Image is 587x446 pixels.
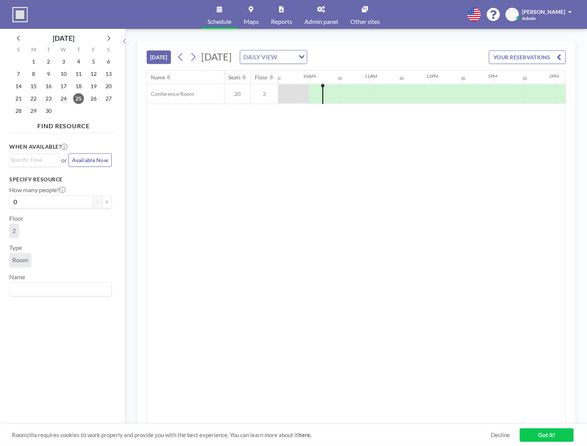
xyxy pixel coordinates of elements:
span: Saturday, September 20, 2025 [103,81,114,92]
input: Search for option [10,284,107,294]
h4: FIND RESOURCE [9,119,118,130]
label: Name [9,273,25,281]
span: Saturday, September 27, 2025 [103,93,114,104]
span: [DATE] [201,51,232,62]
span: Friday, September 5, 2025 [88,56,99,67]
div: 30 [399,76,404,81]
span: Maps [244,18,259,25]
div: S [101,45,116,55]
input: Search for option [10,156,55,164]
div: Floor [255,74,268,81]
span: Monday, September 8, 2025 [28,69,39,79]
span: 20 [224,91,251,97]
span: Tuesday, September 9, 2025 [43,69,54,79]
h3: Specify resource [9,176,112,183]
div: T [71,45,86,55]
div: T [41,45,56,55]
span: Conference Room [147,91,194,97]
a: here. [298,431,311,438]
input: Search for option [279,52,294,62]
span: Wednesday, September 24, 2025 [58,93,69,104]
a: Decline [491,431,510,439]
button: [DATE] [147,50,171,64]
span: Wednesday, September 10, 2025 [58,69,69,79]
div: 1PM [488,73,497,79]
span: Wednesday, September 3, 2025 [58,56,69,67]
span: Thursday, September 25, 2025 [73,93,84,104]
span: Monday, September 15, 2025 [28,81,39,92]
span: Thursday, September 18, 2025 [73,81,84,92]
span: or [61,156,67,164]
span: 2 [12,227,16,235]
span: Monday, September 22, 2025 [28,93,39,104]
span: Monday, September 29, 2025 [28,106,39,116]
div: 10AM [303,73,316,79]
span: Friday, September 12, 2025 [88,69,99,79]
span: Wednesday, September 17, 2025 [58,81,69,92]
span: [PERSON_NAME] [522,8,565,15]
a: Got it! [520,428,574,442]
button: YOUR RESERVATIONS [489,50,566,64]
span: Sunday, September 21, 2025 [13,93,24,104]
div: Name [151,74,165,81]
span: Monday, September 1, 2025 [28,56,39,67]
span: Friday, September 19, 2025 [88,81,99,92]
span: Admin [522,15,536,21]
div: 30 [276,76,281,81]
label: How many people? [9,186,65,194]
div: W [56,45,71,55]
span: Sunday, September 28, 2025 [13,106,24,116]
span: DAILY VIEW [242,52,279,62]
div: 11AM [365,73,377,79]
span: Friday, September 26, 2025 [88,93,99,104]
span: Schedule [207,18,231,25]
span: Thursday, September 4, 2025 [73,56,84,67]
span: Tuesday, September 2, 2025 [43,56,54,67]
span: Tuesday, September 23, 2025 [43,93,54,104]
div: Search for option [10,154,59,166]
span: Room [12,256,28,264]
span: Available Now [72,157,108,163]
span: ZM [508,11,517,18]
img: organization-logo [12,7,28,22]
div: S [11,45,26,55]
span: Saturday, September 13, 2025 [103,69,114,79]
span: Reports [271,18,292,25]
div: F [86,45,101,55]
div: Seats [228,74,241,81]
label: Type [9,244,22,252]
span: Admin panel [304,18,338,25]
div: 12PM [426,73,438,79]
span: 2 [251,91,278,97]
div: 30 [522,76,527,81]
label: Floor [9,215,23,222]
span: Thursday, September 11, 2025 [73,69,84,79]
span: Saturday, September 6, 2025 [103,56,114,67]
span: Roomzilla requires cookies to work properly and provide you with the best experience. You can lea... [12,431,491,439]
div: 30 [338,76,342,81]
button: + [102,195,112,208]
span: Sunday, September 14, 2025 [13,81,24,92]
span: Tuesday, September 30, 2025 [43,106,54,116]
button: Available Now [69,153,112,167]
span: Other sites [350,18,380,25]
div: [DATE] [53,33,74,44]
span: Tuesday, September 16, 2025 [43,81,54,92]
button: - [93,195,102,208]
div: Search for option [240,50,307,64]
div: Search for option [10,283,111,296]
div: M [26,45,41,55]
span: Sunday, September 7, 2025 [13,69,24,79]
div: 2PM [549,73,559,79]
div: 30 [461,76,465,81]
